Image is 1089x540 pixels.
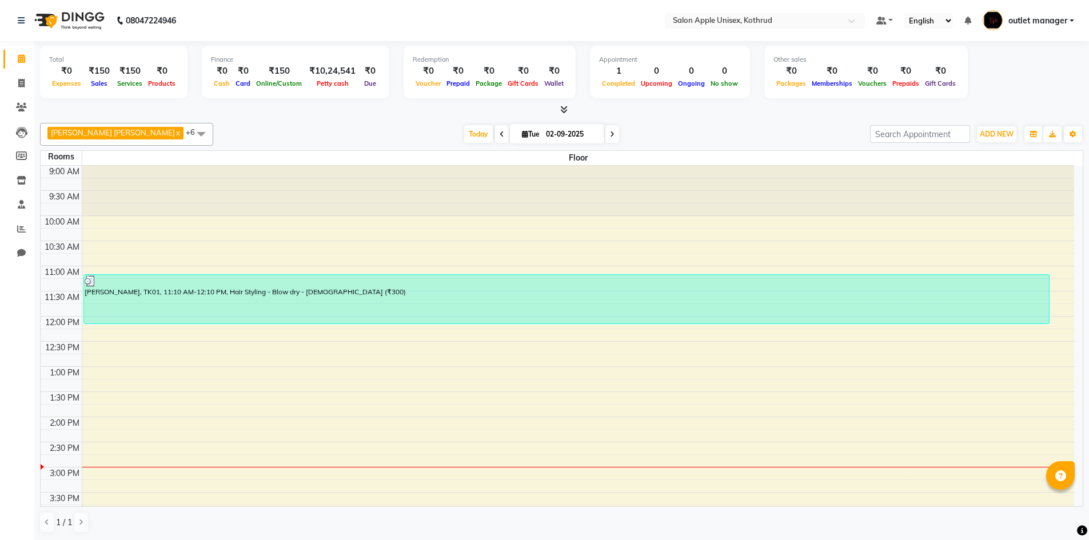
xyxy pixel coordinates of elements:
div: ₹150 [84,65,114,78]
div: ₹150 [114,65,145,78]
span: Products [145,79,178,87]
div: ₹0 [809,65,855,78]
span: [PERSON_NAME] [PERSON_NAME] [51,128,175,137]
div: Redemption [413,55,567,65]
div: Total [49,55,178,65]
span: 1 / 1 [56,517,72,529]
span: Tue [519,130,542,138]
span: Upcoming [638,79,675,87]
span: Floor [82,151,1075,165]
div: ₹0 [444,65,473,78]
div: 0 [638,65,675,78]
div: 10:00 AM [42,216,82,228]
div: 11:30 AM [42,291,82,303]
span: Ongoing [675,79,708,87]
span: Gift Cards [505,79,541,87]
span: No show [708,79,741,87]
span: Sales [88,79,110,87]
span: Services [114,79,145,87]
span: Prepaid [444,79,473,87]
span: ADD NEW [980,130,1014,138]
div: ₹0 [413,65,444,78]
div: ₹0 [49,65,84,78]
button: ADD NEW [977,126,1016,142]
span: Package [473,79,505,87]
span: Card [233,79,253,87]
b: 08047224946 [126,5,176,37]
span: Due [361,79,379,87]
span: Online/Custom [253,79,305,87]
a: x [175,128,180,137]
div: [PERSON_NAME], TK01, 11:10 AM-12:10 PM, Hair Styling - Blow dry - [DEMOGRAPHIC_DATA] (₹300) [84,275,1049,323]
span: Vouchers [855,79,889,87]
div: ₹0 [145,65,178,78]
div: 1:30 PM [47,392,82,404]
span: Packages [773,79,809,87]
img: outlet manager [983,10,1003,30]
div: ₹0 [889,65,922,78]
div: ₹0 [360,65,380,78]
div: 12:30 PM [43,342,82,354]
div: 1:00 PM [47,367,82,379]
div: 10:30 AM [42,241,82,253]
span: Gift Cards [922,79,959,87]
div: 3:00 PM [47,467,82,479]
div: 11:00 AM [42,266,82,278]
img: logo [29,5,107,37]
span: Petty cash [314,79,352,87]
div: ₹10,24,541 [305,65,360,78]
div: ₹0 [541,65,567,78]
div: 1 [599,65,638,78]
span: +6 [186,127,204,137]
div: ₹0 [505,65,541,78]
div: 2:30 PM [47,442,82,454]
span: Voucher [413,79,444,87]
div: ₹150 [253,65,305,78]
div: ₹0 [473,65,505,78]
div: 2:00 PM [47,417,82,429]
div: Finance [211,55,380,65]
span: Today [464,125,493,143]
div: Rooms [41,151,82,163]
div: ₹0 [855,65,889,78]
div: 12:00 PM [43,317,82,329]
div: Appointment [599,55,741,65]
input: 2025-09-02 [542,126,600,143]
input: Search Appointment [870,125,970,143]
span: outlet manager [1008,15,1067,27]
div: Other sales [773,55,959,65]
span: Wallet [541,79,567,87]
span: Memberships [809,79,855,87]
span: Cash [211,79,233,87]
span: Prepaids [889,79,922,87]
div: ₹0 [922,65,959,78]
div: 9:00 AM [47,166,82,178]
div: 3:30 PM [47,493,82,505]
div: ₹0 [233,65,253,78]
span: Expenses [49,79,84,87]
iframe: chat widget [1041,494,1078,529]
div: ₹0 [773,65,809,78]
span: Completed [599,79,638,87]
div: 0 [675,65,708,78]
div: 9:30 AM [47,191,82,203]
div: ₹0 [211,65,233,78]
div: 0 [708,65,741,78]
